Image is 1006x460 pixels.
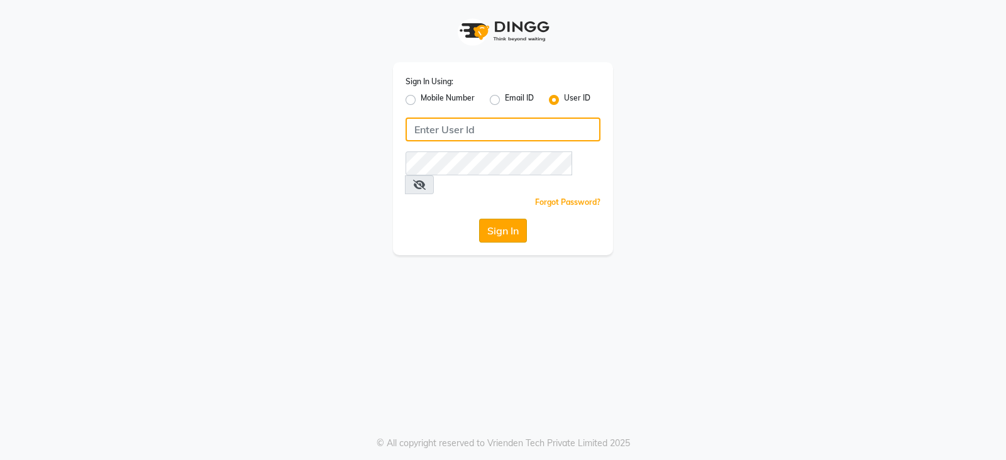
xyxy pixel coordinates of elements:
[406,118,600,141] input: Username
[564,92,590,107] label: User ID
[406,151,572,175] input: Username
[505,92,534,107] label: Email ID
[479,219,527,243] button: Sign In
[535,197,600,207] a: Forgot Password?
[406,76,453,87] label: Sign In Using:
[453,13,553,50] img: logo1.svg
[421,92,475,107] label: Mobile Number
